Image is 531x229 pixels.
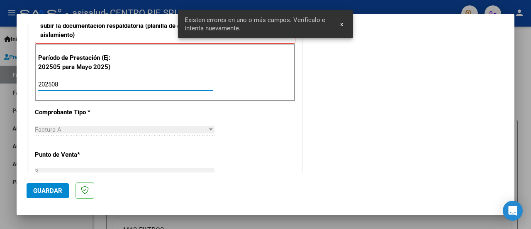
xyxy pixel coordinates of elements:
[185,16,330,32] span: Existen errores en uno o más campos. Verifícalo e intenta nuevamente.
[38,53,114,72] p: Período de Prestación (Ej: 202505 para Mayo 2025)
[33,187,62,195] span: Guardar
[35,150,113,160] p: Punto de Venta
[27,183,69,198] button: Guardar
[35,108,113,117] p: Comprobante Tipo *
[503,201,523,221] div: Open Intercom Messenger
[40,12,278,39] strong: Luego de guardar debe preaprobar la factura asociandola a un legajo de integración y subir la doc...
[334,17,350,32] button: x
[340,20,343,28] span: x
[35,126,61,133] span: Factura A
